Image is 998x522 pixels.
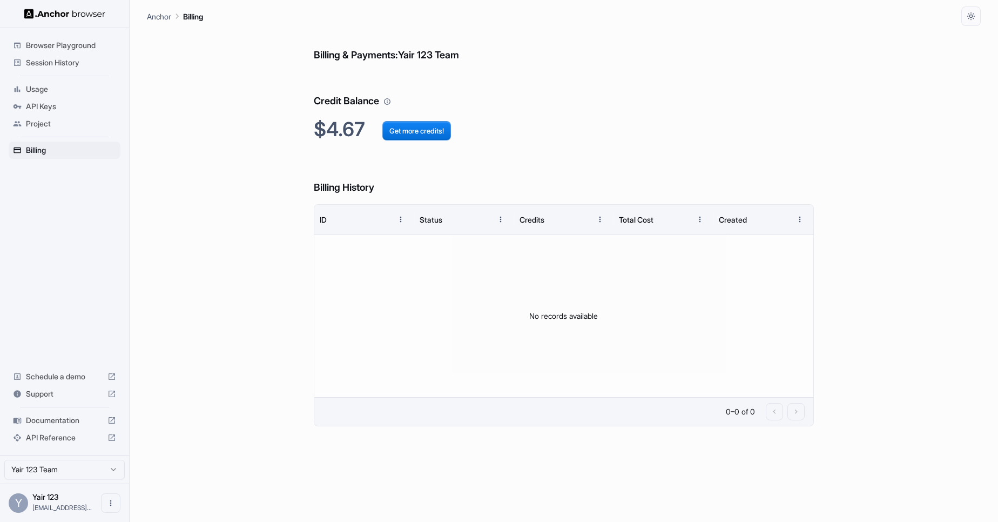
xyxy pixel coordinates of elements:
span: Usage [26,84,116,95]
h6: Billing History [314,158,814,196]
button: Menu [790,210,810,229]
button: Menu [391,210,410,229]
div: Project [9,115,120,132]
span: Schedule a demo [26,371,103,382]
img: Anchor Logo [24,9,105,19]
svg: Your credit balance will be consumed as you use the API. Visit the usage page to view a breakdown... [383,98,391,105]
span: yairasif@gmail.com [32,504,92,512]
button: Sort [471,210,491,229]
span: Project [26,118,116,129]
div: Y [9,493,28,513]
button: Menu [690,210,710,229]
button: Open menu [101,493,120,513]
div: Total Cost [619,215,653,224]
div: Documentation [9,412,120,429]
button: Sort [671,210,690,229]
div: Status [420,215,442,224]
button: Menu [590,210,610,229]
div: Browser Playground [9,37,120,54]
h6: Credit Balance [314,72,814,109]
button: Menu [491,210,510,229]
div: Created [719,215,747,224]
div: API Keys [9,98,120,115]
h6: Billing & Payments: Yair 123 Team [314,26,814,63]
button: Sort [372,210,391,229]
div: Support [9,385,120,403]
span: Billing [26,145,116,156]
p: Billing [183,11,203,22]
div: Billing [9,142,120,159]
span: Support [26,389,103,399]
div: No records available [314,235,813,397]
nav: breadcrumb [147,10,203,22]
h2: $4.67 [314,118,814,141]
button: Sort [571,210,590,229]
span: API Reference [26,432,103,443]
span: Session History [26,57,116,68]
button: Get more credits! [382,121,451,140]
p: 0–0 of 0 [726,406,755,417]
div: Session History [9,54,120,71]
button: Sort [771,210,790,229]
span: Yair 123 [32,492,59,501]
span: API Keys [26,101,116,112]
div: ID [320,215,327,224]
div: Schedule a demo [9,368,120,385]
div: Credits [520,215,544,224]
span: Documentation [26,415,103,426]
div: Usage [9,81,120,98]
div: API Reference [9,429,120,446]
span: Browser Playground [26,40,116,51]
p: Anchor [147,11,171,22]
